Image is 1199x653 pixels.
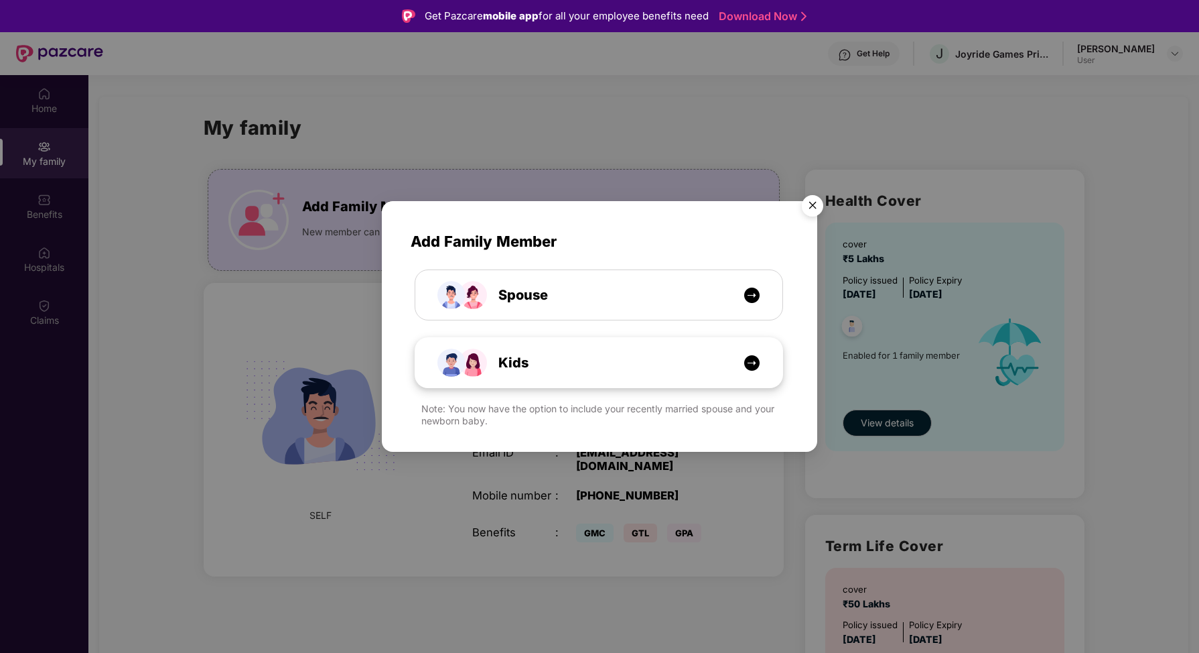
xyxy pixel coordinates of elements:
div: Get Pazcare for all your employee benefits need [425,8,709,24]
button: Close [794,188,830,225]
img: icon [437,339,487,388]
span: Spouse [468,285,548,306]
span: Kids [468,353,528,373]
img: icon [744,287,760,304]
img: icon [744,355,760,371]
img: Stroke [801,9,806,23]
div: Note: You now have the option to include your recently married spouse and your newborn baby. [421,403,788,427]
img: svg+xml;base64,PHN2ZyB4bWxucz0iaHR0cDovL3d3dy53My5vcmcvMjAwMC9zdmciIHdpZHRoPSI1NiIgaGVpZ2h0PSI1Ni... [794,189,831,227]
a: Download Now [719,9,802,23]
img: icon [437,271,487,320]
span: Add Family Member [411,230,788,253]
img: Logo [402,9,415,23]
strong: mobile app [483,9,539,22]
